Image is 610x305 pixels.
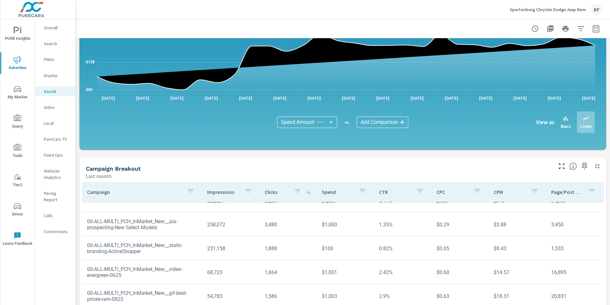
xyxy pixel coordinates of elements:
[475,95,497,101] p: [DATE]
[2,144,33,160] span: Tools
[44,120,70,126] p: Local
[44,104,70,110] p: Video
[574,22,587,35] button: Apply Filters
[561,122,571,130] p: Bars
[166,95,188,101] p: [DATE]
[591,4,602,15] div: RP
[281,119,314,125] span: Spend Amount
[372,95,394,101] p: [DATE]
[2,85,33,101] span: My Market
[35,134,75,144] div: PureCars TV
[317,264,374,280] td: $1,001
[509,95,531,101] p: [DATE]
[322,189,354,195] p: Spend
[374,216,431,233] td: 1.35%
[86,88,92,92] text: $90
[44,25,70,31] p: Overall
[489,264,546,280] td: $14.57
[202,216,259,233] td: 258,072
[44,212,70,219] p: Calls
[2,202,33,218] span: Driver
[489,240,546,257] td: $0.43
[337,119,357,125] p: vs
[35,55,75,64] div: PMAX
[578,95,600,101] p: [DATE]
[202,264,259,280] td: 68,723
[559,22,572,35] button: Print Report
[82,261,202,283] td: 00-ALL-MULTI_PCH_InMarket_New__video-evergreen-0625
[35,118,75,128] div: Local
[361,119,398,125] span: Add Comparison
[35,227,75,236] div: Conversions
[35,39,75,48] div: Search
[510,7,586,12] p: Spartanburg Chrysler Dodge Jeep Ram
[35,188,75,204] div: Pacing Report
[260,240,317,257] td: 1,888
[86,60,95,64] text: $138
[489,216,546,233] td: $3.88
[44,228,70,235] p: Conversions
[2,232,33,247] span: Leave Feedback
[2,173,33,189] span: Tier2
[265,189,289,195] p: Clicks
[2,27,33,42] span: PURE Insights
[431,216,489,233] td: $0.29
[202,288,259,304] td: 54,783
[35,166,75,182] div: Website Analytics
[437,189,468,195] p: CPC
[200,95,222,101] p: [DATE]
[337,95,360,101] p: [DATE]
[544,22,557,35] button: "Export Report to PDF"
[44,168,70,181] p: Website Analytics
[579,161,590,171] span: Save this to your personalized report
[303,95,325,101] p: [DATE]
[546,264,603,280] td: 16,895
[269,95,291,101] p: [DATE]
[86,172,112,180] p: Last month
[546,240,603,257] td: 1,533
[44,56,70,63] p: PMAX
[277,117,337,128] div: Spend Amount
[543,95,566,101] p: [DATE]
[2,56,33,72] span: Advertise
[44,72,70,79] p: Display
[489,288,546,304] td: $18.31
[592,161,602,171] button: Minimize Widget
[551,189,583,195] p: Page/Post Action
[317,288,374,304] td: $1,003
[379,189,411,195] p: CTR
[202,240,259,257] td: 231,158
[44,136,70,142] p: PureCars TV
[82,237,202,259] td: 00-ALL-MULTI_PCH_InMarket_New__static-branding-ActiveShopper
[406,95,428,101] p: [DATE]
[317,216,374,233] td: $1,000
[440,95,463,101] p: [DATE]
[35,103,75,112] div: Video
[234,95,257,101] p: [DATE]
[44,88,70,95] p: Social
[546,216,603,233] td: 3,450
[431,288,489,304] td: $0.63
[44,190,70,203] p: Pacing Report
[260,264,317,280] td: 1,664
[87,189,182,195] p: Campaign
[35,87,75,96] div: Social
[431,264,489,280] td: $0.60
[494,189,525,195] p: CPM
[86,165,141,172] h5: Campaign Breakout
[260,288,317,304] td: 1,586
[546,288,603,304] td: 20,831
[35,211,75,220] div: Calls
[35,150,75,160] div: Fixed Ops
[580,122,592,130] p: Lines
[2,115,33,130] span: Query
[431,240,489,257] td: $0.05
[374,264,431,280] td: 2.42%
[207,189,239,195] p: Impressions
[374,288,431,304] td: 2.9%
[374,240,431,257] td: 0.82%
[35,23,75,32] div: Overall
[260,216,317,233] td: 3,480
[132,95,154,101] p: [DATE]
[536,119,554,125] h6: View as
